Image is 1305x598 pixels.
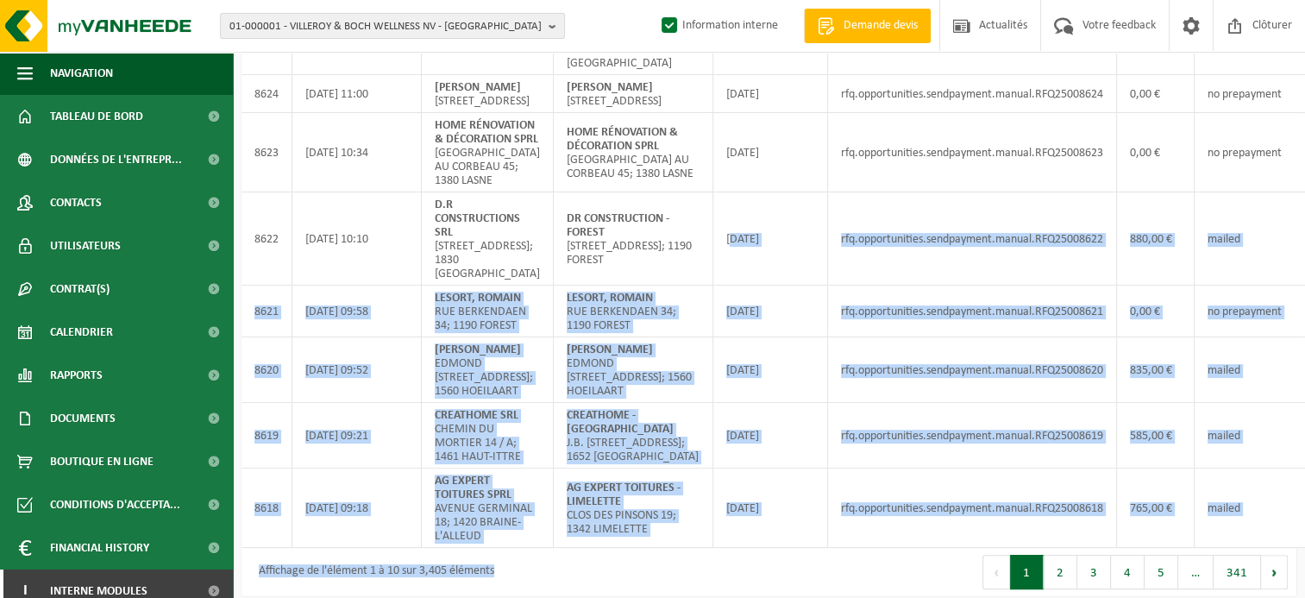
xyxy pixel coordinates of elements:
td: [DATE] 11:00 [292,75,422,113]
td: 0,00 € [1117,113,1195,192]
strong: CREATHOME - [GEOGRAPHIC_DATA] [567,409,674,436]
strong: [PERSON_NAME] [435,81,521,94]
strong: AG EXPERT TOITURES SPRL [435,475,511,501]
td: CHEMIN DU MORTIER 14 / A; 1461 HAUT-ITTRE [422,403,554,469]
td: [DATE] 09:52 [292,337,422,403]
td: [DATE] [713,192,828,286]
span: Utilisateurs [50,224,121,268]
td: 880,00 € [1117,192,1195,286]
strong: AG EXPERT TOITURES - LIMELETTE [567,482,681,508]
button: Previous [982,555,1010,589]
strong: [PERSON_NAME] [435,343,521,356]
span: Navigation [50,52,113,95]
strong: HOME RÉNOVATION & DÉCORATION SPRL [567,126,678,153]
span: Demande devis [839,17,922,35]
button: 4 [1111,555,1145,589]
td: RUE BERKENDAEN 34; 1190 FOREST [554,286,713,337]
td: [STREET_ADDRESS]; 1830 [GEOGRAPHIC_DATA] [422,192,554,286]
td: 8619 [242,403,292,469]
button: 341 [1214,555,1261,589]
div: Affichage de l'élément 1 à 10 sur 3,405 éléments [250,557,494,588]
span: mailed [1208,430,1240,443]
span: … [1178,555,1214,589]
td: [STREET_ADDRESS] [422,75,554,113]
td: rfq.opportunities.sendpayment.manual.RFQ25008620 [828,337,1117,403]
td: [STREET_ADDRESS]; 1190 FOREST [554,192,713,286]
span: no prepayment [1208,305,1282,318]
span: Contrat(s) [50,268,110,311]
span: mailed [1208,233,1240,246]
td: CLOS DES PINSONS 19; 1342 LIMELETTE [554,469,713,548]
td: 8620 [242,337,292,403]
td: [DATE] 09:18 [292,469,422,548]
strong: LESORT, ROMAIN [567,292,653,305]
span: 01-000001 - VILLEROY & BOCH WELLNESS NV - [GEOGRAPHIC_DATA] [229,14,542,40]
span: mailed [1208,502,1240,515]
button: Next [1261,555,1288,589]
td: J.B. [STREET_ADDRESS]; 1652 [GEOGRAPHIC_DATA] [554,403,713,469]
td: [DATE] 10:10 [292,192,422,286]
td: [DATE] [713,75,828,113]
td: 8621 [242,286,292,337]
strong: CREATHOME SRL [435,409,518,422]
td: 585,00 € [1117,403,1195,469]
td: [DATE] 10:34 [292,113,422,192]
strong: [PERSON_NAME] [567,343,653,356]
td: [DATE] [713,469,828,548]
td: rfq.opportunities.sendpayment.manual.RFQ25008622 [828,192,1117,286]
td: [STREET_ADDRESS] [554,75,713,113]
button: 3 [1077,555,1111,589]
td: [DATE] 09:21 [292,403,422,469]
span: Financial History [50,526,149,570]
strong: DR CONSTRUCTION - FOREST [567,212,669,239]
td: AVENUE GERMINAL 18; 1420 BRAINE-L'ALLEUD [422,469,554,548]
td: 0,00 € [1117,286,1195,337]
td: 8618 [242,469,292,548]
td: [DATE] [713,337,828,403]
button: 01-000001 - VILLEROY & BOCH WELLNESS NV - [GEOGRAPHIC_DATA] [220,13,565,39]
span: Calendrier [50,311,113,354]
td: 8623 [242,113,292,192]
td: [GEOGRAPHIC_DATA] AU CORBEAU 45; 1380 LASNE [554,113,713,192]
span: Tableau de bord [50,95,143,138]
span: no prepayment [1208,147,1282,160]
td: RUE BERKENDAEN 34; 1190 FOREST [422,286,554,337]
td: [DATE] [713,286,828,337]
td: rfq.opportunities.sendpayment.manual.RFQ25008619 [828,403,1117,469]
span: Rapports [50,354,103,397]
td: rfq.opportunities.sendpayment.manual.RFQ25008623 [828,113,1117,192]
span: Données de l'entrepr... [50,138,182,181]
strong: HOME RÉNOVATION & DÉCORATION SPRL [435,119,538,146]
td: rfq.opportunities.sendpayment.manual.RFQ25008618 [828,469,1117,548]
td: 765,00 € [1117,469,1195,548]
label: Information interne [658,13,778,39]
td: 835,00 € [1117,337,1195,403]
span: no prepayment [1208,88,1282,101]
td: [DATE] [713,403,828,469]
span: Conditions d'accepta... [50,483,180,526]
td: rfq.opportunities.sendpayment.manual.RFQ25008624 [828,75,1117,113]
td: EDMOND [STREET_ADDRESS]; 1560 HOEILAART [554,337,713,403]
td: 0,00 € [1117,75,1195,113]
td: 8622 [242,192,292,286]
span: mailed [1208,364,1240,377]
td: [GEOGRAPHIC_DATA] AU CORBEAU 45; 1380 LASNE [422,113,554,192]
td: EDMOND [STREET_ADDRESS]; 1560 HOEILAART [422,337,554,403]
td: 8624 [242,75,292,113]
strong: [PERSON_NAME] [567,81,653,94]
a: Demande devis [804,9,931,43]
span: Documents [50,397,116,440]
td: [DATE] [713,113,828,192]
td: [DATE] 09:58 [292,286,422,337]
strong: LESORT, ROMAIN [435,292,521,305]
button: 1 [1010,555,1044,589]
button: 2 [1044,555,1077,589]
td: rfq.opportunities.sendpayment.manual.RFQ25008621 [828,286,1117,337]
strong: D.R CONSTRUCTIONS SRL [435,198,520,239]
span: Contacts [50,181,102,224]
span: Boutique en ligne [50,440,154,483]
button: 5 [1145,555,1178,589]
